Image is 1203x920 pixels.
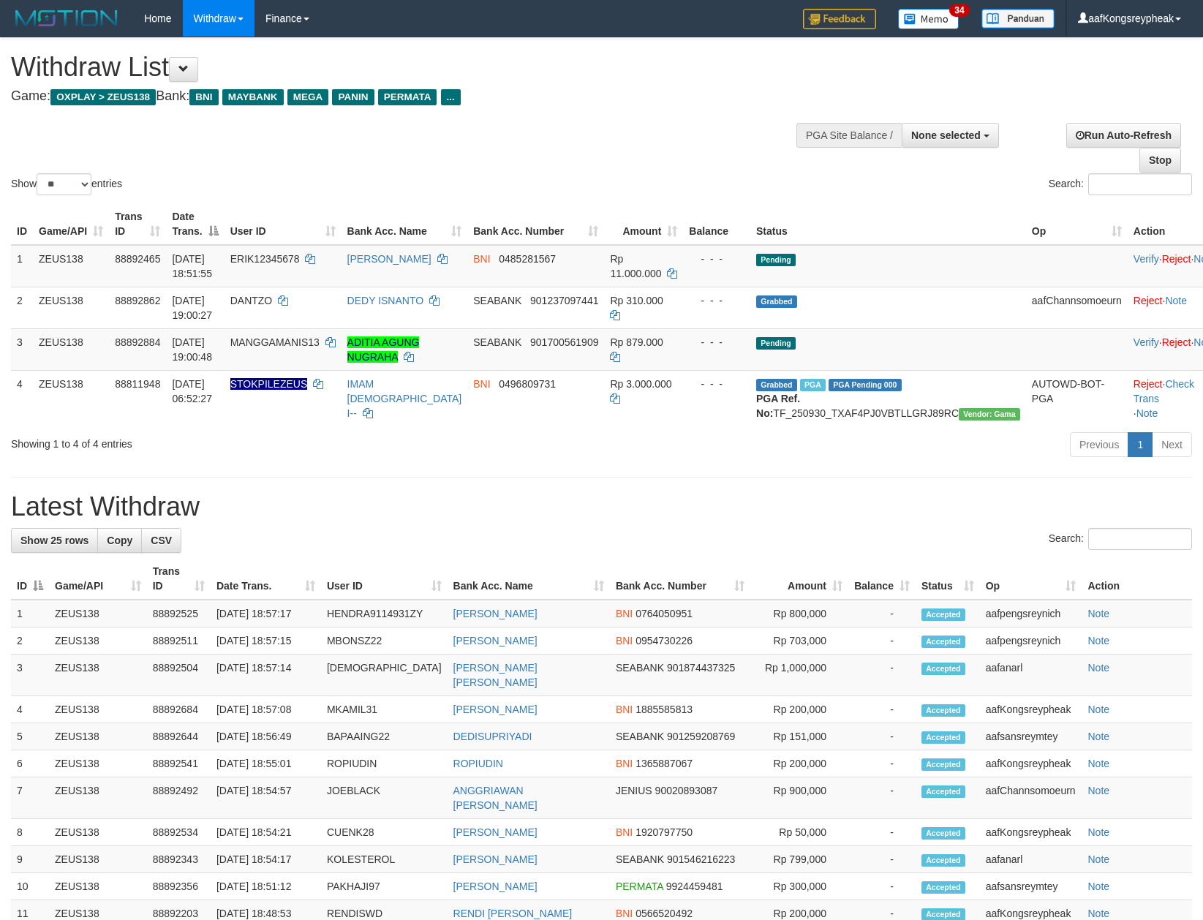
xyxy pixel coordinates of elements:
a: [PERSON_NAME] [453,608,538,619]
span: Copy 1365887067 to clipboard [636,758,693,769]
td: 88892504 [147,655,211,696]
a: [PERSON_NAME] [453,881,538,892]
a: Reject [1134,295,1163,306]
th: User ID: activate to sort column ascending [321,558,448,600]
td: KOLESTEROL [321,846,448,873]
td: ZEUS138 [49,777,147,819]
span: 88892862 [115,295,160,306]
td: [DEMOGRAPHIC_DATA] [321,655,448,696]
th: ID [11,203,33,245]
td: 4 [11,370,33,426]
td: - [848,723,916,750]
td: aafKongsreypheak [980,819,1082,846]
label: Search: [1049,528,1192,550]
a: RENDI [PERSON_NAME] [453,908,573,919]
span: None selected [911,129,981,141]
td: ZEUS138 [33,287,109,328]
span: Show 25 rows [20,535,88,546]
h1: Withdraw List [11,53,788,82]
td: 88892534 [147,819,211,846]
td: 4 [11,696,49,723]
span: Accepted [921,636,965,648]
span: PERMATA [378,89,437,105]
div: - - - [689,293,744,308]
select: Showentries [37,173,91,195]
span: SEABANK [616,853,664,865]
td: ZEUS138 [49,873,147,900]
a: Note [1136,407,1158,419]
button: None selected [902,123,999,148]
a: [PERSON_NAME] [347,253,431,265]
td: BAPAAING22 [321,723,448,750]
td: 88892684 [147,696,211,723]
td: Rp 799,000 [750,846,848,873]
span: SEABANK [616,662,664,674]
span: Copy 1920797750 to clipboard [636,826,693,838]
span: Rp 310.000 [610,295,663,306]
td: MBONSZ22 [321,627,448,655]
input: Search: [1088,173,1192,195]
span: ERIK12345678 [230,253,300,265]
span: PGA Pending [829,379,902,391]
td: - [848,600,916,627]
a: Note [1087,785,1109,796]
a: Note [1087,758,1109,769]
td: Rp 703,000 [750,627,848,655]
td: ZEUS138 [33,370,109,426]
a: Stop [1139,148,1181,173]
td: PAKHAJI97 [321,873,448,900]
a: ADITIA AGUNG NUGRAHA [347,336,420,363]
a: Reject [1134,378,1163,390]
th: Trans ID: activate to sort column ascending [147,558,211,600]
span: BNI [473,378,490,390]
a: Previous [1070,432,1128,457]
span: Copy [107,535,132,546]
div: PGA Site Balance / [796,123,902,148]
span: [DATE] 19:00:27 [172,295,212,321]
span: ... [441,89,461,105]
a: ROPIUDIN [453,758,503,769]
span: Pending [756,337,796,350]
td: - [848,846,916,873]
a: Note [1087,853,1109,865]
a: [PERSON_NAME] [453,704,538,715]
td: 2 [11,627,49,655]
td: 88892492 [147,777,211,819]
span: Nama rekening ada tanda titik/strip, harap diedit [230,378,308,390]
span: BNI [616,635,633,646]
a: Note [1087,662,1109,674]
span: MANGGAMANIS13 [230,336,320,348]
td: JOEBLACK [321,777,448,819]
td: ZEUS138 [33,328,109,370]
th: Bank Acc. Name: activate to sort column ascending [342,203,468,245]
td: 88892343 [147,846,211,873]
span: OXPLAY > ZEUS138 [50,89,156,105]
a: [PERSON_NAME] [453,853,538,865]
span: 88892884 [115,336,160,348]
td: Rp 300,000 [750,873,848,900]
a: Note [1087,635,1109,646]
span: Pending [756,254,796,266]
td: 88892511 [147,627,211,655]
td: 6 [11,750,49,777]
td: 88892644 [147,723,211,750]
h1: Latest Withdraw [11,492,1192,521]
span: [DATE] 19:00:48 [172,336,212,363]
span: Copy 9924459481 to clipboard [666,881,723,892]
span: Accepted [921,608,965,621]
span: Copy 901546216223 to clipboard [667,853,735,865]
img: MOTION_logo.png [11,7,122,29]
td: ZEUS138 [49,655,147,696]
span: SEABANK [473,295,521,306]
span: PERMATA [616,881,663,892]
th: Amount: activate to sort column ascending [604,203,683,245]
div: - - - [689,377,744,391]
label: Search: [1049,173,1192,195]
td: [DATE] 18:57:14 [211,655,321,696]
span: Accepted [921,704,965,717]
span: [DATE] 18:51:55 [172,253,212,279]
span: SEABANK [473,336,521,348]
td: 9 [11,846,49,873]
a: Note [1087,608,1109,619]
th: Op: activate to sort column ascending [980,558,1082,600]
